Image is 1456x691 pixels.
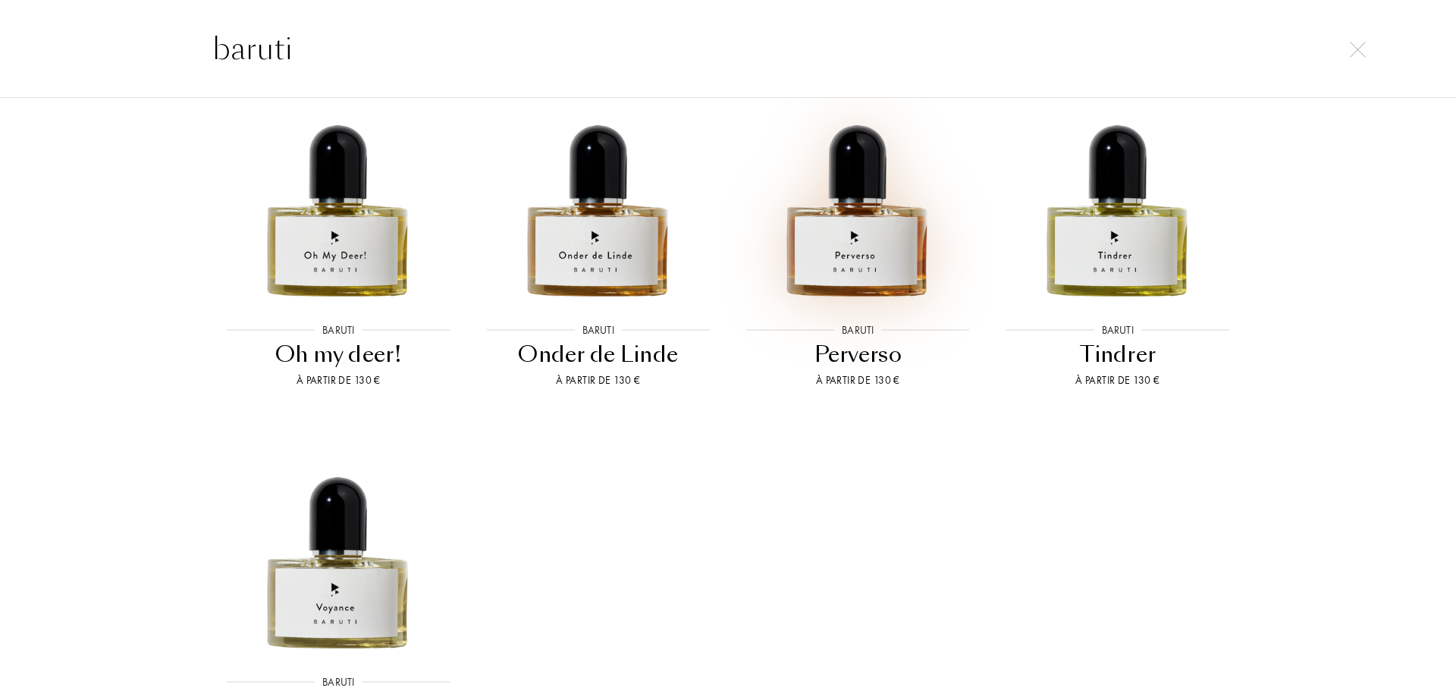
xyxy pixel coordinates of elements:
div: À partir de 130 € [215,372,463,388]
img: Perverso [741,72,974,306]
div: À partir de 130 € [475,372,723,388]
a: Oh my deer!BarutiOh my deer!À partir de 130 € [209,55,469,407]
div: Baruti [834,322,881,338]
img: Voyance [221,424,455,658]
div: Perverso [734,340,982,369]
input: Rechercher [182,26,1274,71]
img: Tindrer [1001,72,1235,306]
a: PerversoBarutiPerversoÀ partir de 130 € [728,55,988,407]
div: Oh my deer! [215,340,463,369]
img: Onder de Linde [482,72,715,306]
div: Tindrer [994,340,1242,369]
a: Onder de LindeBarutiOnder de LindeÀ partir de 130 € [469,55,729,407]
div: À partir de 130 € [734,372,982,388]
div: Baruti [575,322,622,338]
img: cross.svg [1350,42,1366,58]
div: Onder de Linde [475,340,723,369]
div: Baruti [315,322,362,338]
div: Baruti [1094,322,1141,338]
div: À partir de 130 € [994,372,1242,388]
a: TindrerBarutiTindrerÀ partir de 130 € [988,55,1248,407]
img: Oh my deer! [221,72,455,306]
div: Baruti [315,674,362,690]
